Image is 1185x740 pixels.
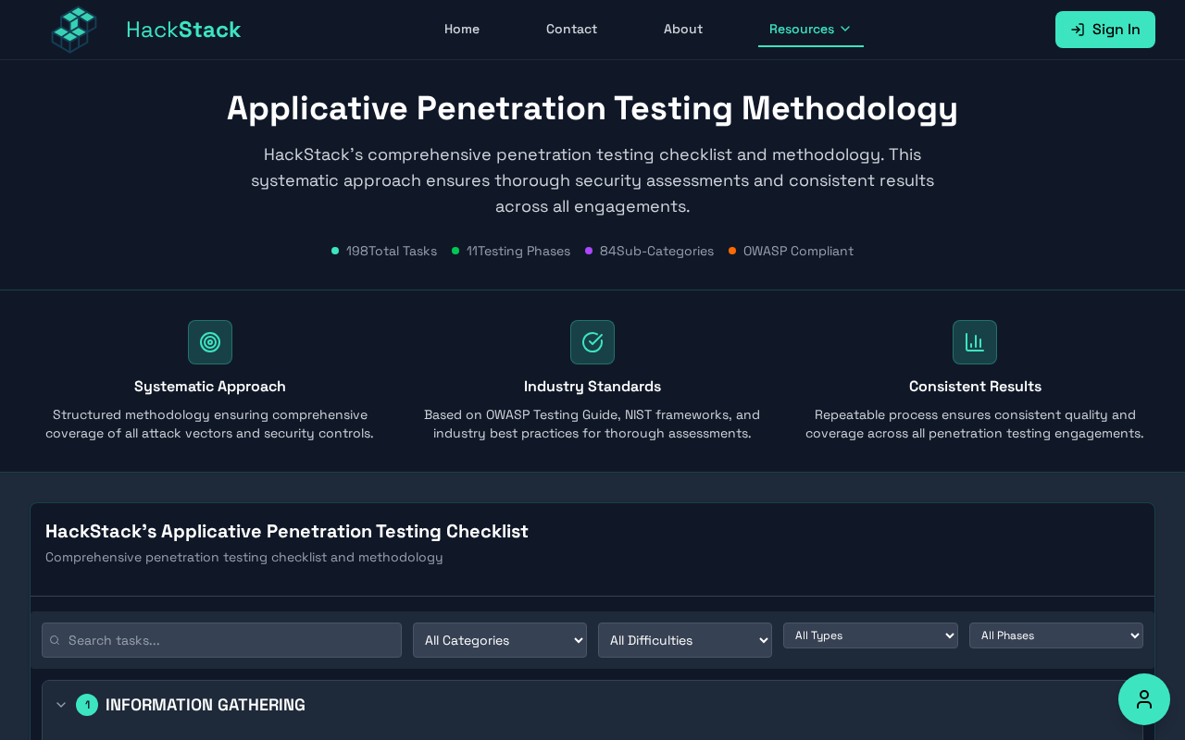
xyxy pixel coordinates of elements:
p: Comprehensive penetration testing checklist and methodology [45,548,1140,566]
a: Contact [535,12,608,47]
span: Hack [126,15,242,44]
p: Structured methodology ensuring comprehensive coverage of all attack vectors and security controls. [30,405,390,442]
a: About [653,12,714,47]
span: Stack [179,15,242,43]
button: Accessibility Options [1118,673,1170,725]
p: HackStack's comprehensive penetration testing checklist and methodology. This systematic approach... [237,142,948,219]
input: Search tasks... [42,623,402,658]
p: Based on OWASP Testing Guide, NIST frameworks, and industry best practices for thorough assessments. [412,405,772,442]
p: Repeatable process ensures consistent quality and coverage across all penetration testing engagem... [795,405,1155,442]
h1: HackStack's Applicative Penetration Testing Checklist [45,518,1140,544]
h3: Industry Standards [412,376,772,398]
button: Resources [758,12,864,47]
span: 11 Testing Phases [467,241,570,260]
h3: Systematic Approach [30,376,390,398]
span: 84 Sub-Categories [600,241,714,260]
span: OWASP Compliant [743,241,854,260]
a: Sign In [1055,11,1155,48]
a: Home [433,12,491,47]
h2: INFORMATION GATHERING [106,692,306,718]
h1: Applicative Penetration Testing Methodology [30,90,1155,127]
span: 1 [76,694,98,716]
h3: Consistent Results [795,376,1155,398]
span: 198 Total Tasks [346,241,437,260]
span: Resources [769,19,834,38]
span: Sign In [1092,18,1141,41]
